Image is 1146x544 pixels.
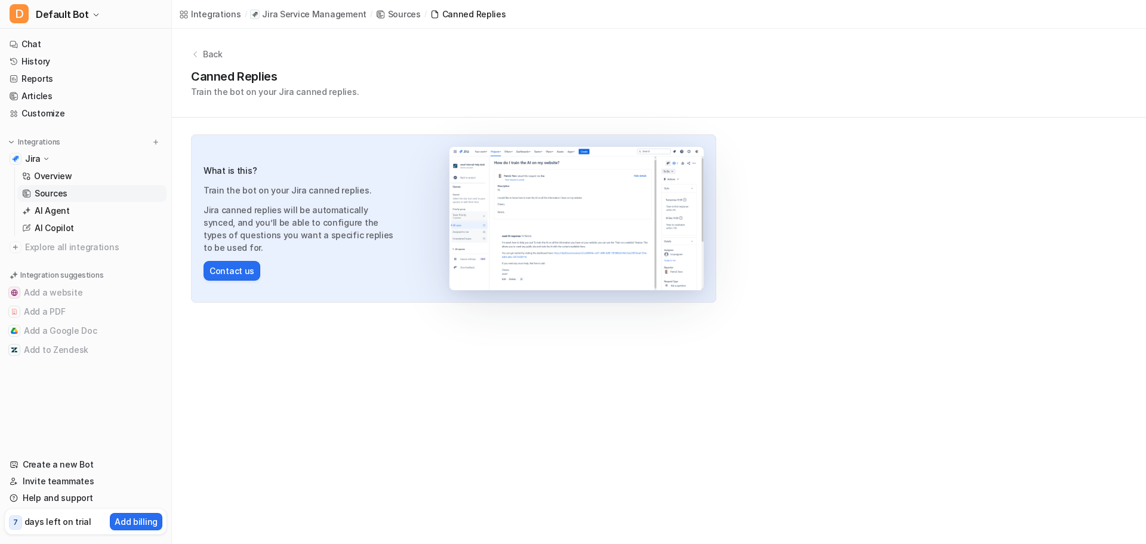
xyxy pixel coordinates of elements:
[17,202,167,219] a: AI Agent
[10,241,21,253] img: explore all integrations
[204,164,399,177] h3: What is this?
[35,222,74,234] p: AI Copilot
[7,138,16,146] img: expand menu
[17,220,167,236] a: AI Copilot
[5,70,167,87] a: Reports
[35,188,67,199] p: Sources
[152,138,160,146] img: menu_add.svg
[5,490,167,506] a: Help and support
[5,136,64,148] button: Integrations
[11,327,18,334] img: Add a Google Doc
[5,321,167,340] button: Add a Google DocAdd a Google Doc
[35,205,70,217] p: AI Agent
[191,85,359,98] p: Train the bot on your Jira canned replies.
[5,473,167,490] a: Invite teammates
[376,8,421,20] a: Sources
[262,8,366,20] p: Jira Service Management
[34,170,72,182] p: Overview
[110,513,162,530] button: Add billing
[5,53,167,70] a: History
[203,48,223,60] p: Back
[20,270,103,281] p: Integration suggestions
[5,36,167,53] a: Chat
[191,67,359,85] h1: Canned Replies
[12,155,19,162] img: Jira
[13,517,18,528] p: 7
[5,456,167,473] a: Create a new Bot
[204,261,260,281] button: Contact us
[17,168,167,185] a: Overview
[250,8,366,20] a: Jira Service Management
[5,88,167,105] a: Articles
[24,515,91,528] p: days left on trial
[388,8,421,20] div: Sources
[204,204,399,254] p: Jira canned replies will be automatically synced, and you’ll be able to configure the types of qu...
[17,185,167,202] a: Sources
[204,184,399,196] p: Train the bot on your Jira canned replies.
[11,289,18,296] img: Add a website
[5,283,167,302] button: Add a websiteAdd a website
[424,9,427,20] span: /
[11,308,18,315] img: Add a PDF
[430,8,506,20] a: Canned Replies
[5,302,167,321] button: Add a PDFAdd a PDF
[191,8,241,20] div: Integrations
[5,105,167,122] a: Customize
[179,8,241,20] a: Integrations
[25,238,162,257] span: Explore all integrations
[442,8,506,20] div: Canned Replies
[11,346,18,354] img: Add to Zendesk
[115,515,158,528] p: Add billing
[36,6,89,23] span: Default Bot
[18,137,60,147] p: Integrations
[10,4,29,23] span: D
[245,9,247,20] span: /
[25,153,41,165] p: Jira
[449,147,704,290] img: jsm_ai_agent.png
[370,9,372,20] span: /
[5,239,167,256] a: Explore all integrations
[5,340,167,359] button: Add to ZendeskAdd to Zendesk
